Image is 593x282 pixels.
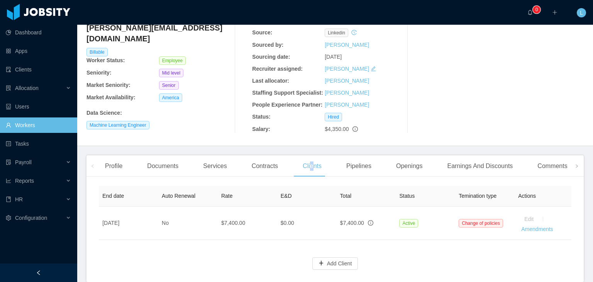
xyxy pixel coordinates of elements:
a: [PERSON_NAME] [325,78,369,84]
h4: [PERSON_NAME][EMAIL_ADDRESS][DOMAIN_NAME] [86,22,232,44]
a: [PERSON_NAME] [325,66,369,72]
i: icon: edit [371,66,376,71]
b: Salary: [252,126,270,132]
a: [PERSON_NAME] [325,42,369,48]
div: Clients [296,155,328,177]
i: icon: plus [552,10,557,15]
span: Rate [221,193,233,199]
span: Active [399,219,418,228]
span: Allocation [15,85,39,91]
span: HR [15,196,23,202]
i: icon: solution [6,85,11,91]
b: People Experience Partner: [252,102,322,108]
div: Pipelines [340,155,378,177]
a: icon: auditClients [6,62,71,77]
span: [DATE] [325,54,342,60]
span: Temination type [459,193,496,199]
span: Status [399,193,415,199]
i: icon: history [351,30,357,35]
div: Contracts [246,155,284,177]
button: Edit [518,213,540,225]
div: Services [197,155,233,177]
span: $0.00 [281,220,294,226]
span: [DATE] [102,220,119,226]
a: icon: robotUsers [6,99,71,114]
b: Market Seniority: [86,82,130,88]
td: No [156,207,215,240]
span: linkedin [325,29,348,37]
a: icon: pie-chartDashboard [6,25,71,40]
i: icon: setting [6,215,11,221]
i: icon: right [575,164,579,168]
span: Auto Renewal [162,193,195,199]
span: Hired [325,113,342,121]
span: Reports [15,178,34,184]
a: [PERSON_NAME] [325,90,369,96]
b: Sourced by: [252,42,283,48]
div: Comments [531,155,573,177]
span: Total [340,193,352,199]
span: Configuration [15,215,47,221]
span: Employee [159,56,186,65]
b: Worker Status: [86,57,125,63]
a: Amendments [521,226,553,232]
b: Source: [252,29,272,36]
b: Seniority: [86,70,112,76]
span: info-circle [352,126,358,132]
a: icon: userWorkers [6,117,71,133]
b: Staffing Support Specialist: [252,90,323,96]
b: Market Availability: [86,94,136,100]
a: [PERSON_NAME] [325,102,369,108]
span: Actions [518,193,536,199]
span: Mid level [159,69,183,77]
span: Senior [159,81,179,90]
span: L [580,8,583,17]
i: icon: line-chart [6,178,11,183]
i: icon: bell [527,10,533,15]
div: Earnings And Discounts [441,155,519,177]
button: icon: plusAdd Client [312,257,358,270]
sup: 0 [533,6,540,14]
span: Change of policies [459,219,503,228]
b: Status: [252,114,270,120]
span: Machine Learning Engineer [86,121,149,129]
i: icon: left [91,164,95,168]
b: Last allocator: [252,78,289,84]
span: E&D [281,193,292,199]
span: End date [102,193,124,199]
div: Openings [390,155,429,177]
b: Recruiter assigned: [252,66,303,72]
i: icon: book [6,197,11,202]
td: $7,400.00 [215,207,274,240]
span: $7,400.00 [340,220,364,226]
span: $4,350.00 [325,126,349,132]
a: icon: profileTasks [6,136,71,151]
span: info-circle [368,220,373,226]
div: Documents [141,155,185,177]
a: icon: appstoreApps [6,43,71,59]
span: Payroll [15,159,32,165]
div: Profile [99,155,129,177]
b: Data Science : [86,110,122,116]
b: Sourcing date: [252,54,290,60]
span: America [159,93,182,102]
span: Billable [86,48,108,56]
i: icon: file-protect [6,160,11,165]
